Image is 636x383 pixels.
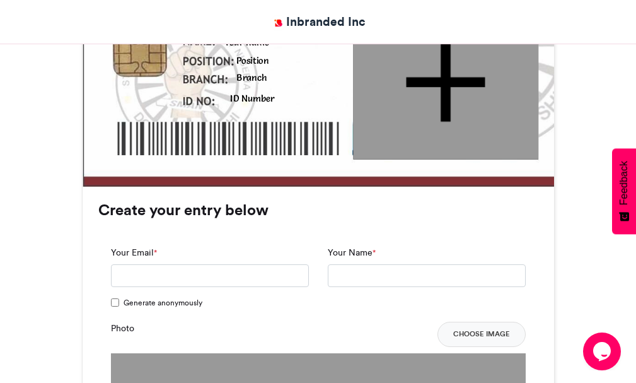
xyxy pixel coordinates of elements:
[270,13,366,31] a: Inbranded Inc
[111,298,119,307] input: Generate anonymously
[618,161,630,205] span: Feedback
[583,333,623,370] iframe: chat widget
[111,322,134,335] label: Photo
[236,54,335,66] div: Position
[328,246,376,259] label: Your Name
[236,71,340,83] div: Branch
[98,203,538,218] h3: Create your entry below
[124,297,202,309] span: Generate anonymously
[437,322,526,347] button: Choose Image
[612,148,636,234] button: Feedback - Show survey
[270,15,286,31] img: Inbranded
[224,36,335,49] div: Your name
[230,92,335,105] div: ID Number
[111,246,157,259] label: Your Email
